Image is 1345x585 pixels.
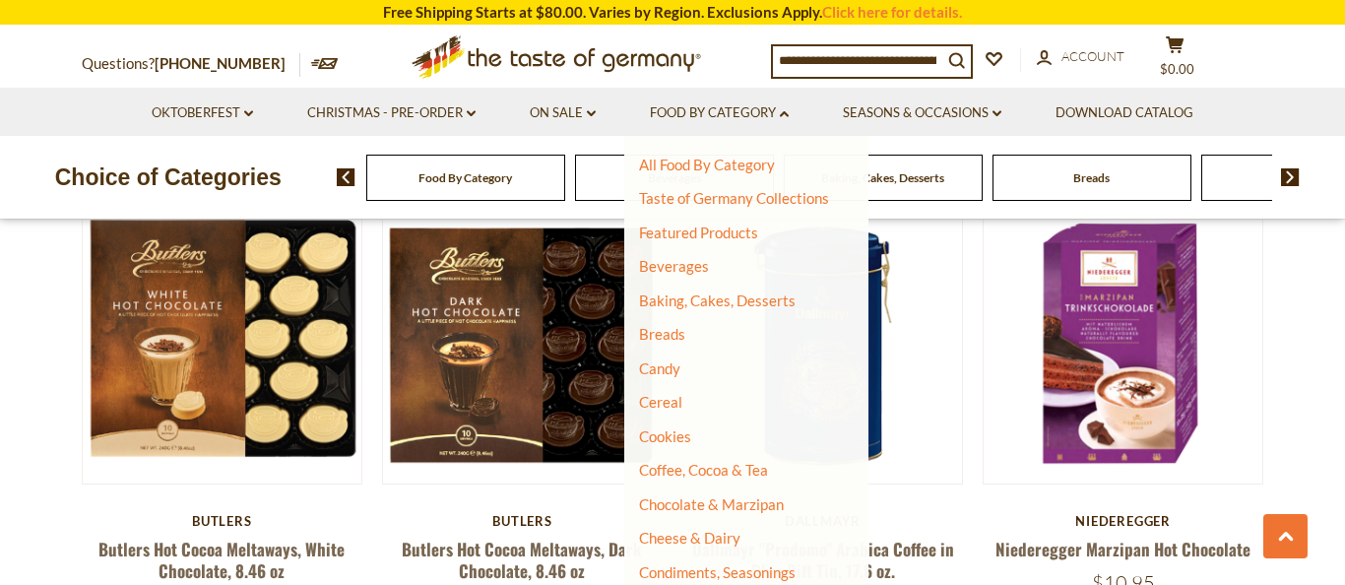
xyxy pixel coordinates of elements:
[639,224,758,241] a: Featured Products
[650,102,789,124] a: Food By Category
[383,205,662,484] img: Butlers Hot Cocoa Meltaways, Dark Chocolate, 8.46 oz
[639,292,796,309] a: Baking, Cakes, Desserts
[1160,61,1194,77] span: $0.00
[1056,102,1193,124] a: Download Catalog
[337,168,355,186] img: previous arrow
[984,205,1262,484] img: Niederegger Marzipan Hot Chocolate
[639,393,682,411] a: Cereal
[83,205,361,484] img: Butlers Hot Cocoa Meltaways, White Chocolate, 8.46 oz
[152,102,253,124] a: Oktoberfest
[1037,46,1124,68] a: Account
[382,513,663,529] div: Butlers
[639,325,685,343] a: Breads
[639,529,740,547] a: Cheese & Dairy
[82,51,300,77] p: Questions?
[843,102,1001,124] a: Seasons & Occasions
[639,427,691,445] a: Cookies
[82,513,362,529] div: Butlers
[821,170,944,185] a: Baking, Cakes, Desserts
[155,54,286,72] a: [PHONE_NUMBER]
[639,257,709,275] a: Beverages
[983,513,1263,529] div: Niederegger
[639,495,784,513] a: Chocolate & Marzipan
[307,102,476,124] a: Christmas - PRE-ORDER
[639,563,796,581] a: Condiments, Seasonings
[639,359,680,377] a: Candy
[1145,35,1204,85] button: $0.00
[639,461,768,479] a: Coffee, Cocoa & Tea
[402,537,642,582] a: Butlers Hot Cocoa Meltaways, Dark Chocolate, 8.46 oz
[1061,48,1124,64] span: Account
[418,170,512,185] a: Food By Category
[530,102,596,124] a: On Sale
[1281,168,1300,186] img: next arrow
[98,537,345,582] a: Butlers Hot Cocoa Meltaways, White Chocolate, 8.46 oz
[822,3,962,21] a: Click here for details.
[995,537,1250,561] a: Niederegger Marzipan Hot Chocolate
[639,156,775,173] a: All Food By Category
[639,189,829,207] a: Taste of Germany Collections
[1073,170,1110,185] a: Breads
